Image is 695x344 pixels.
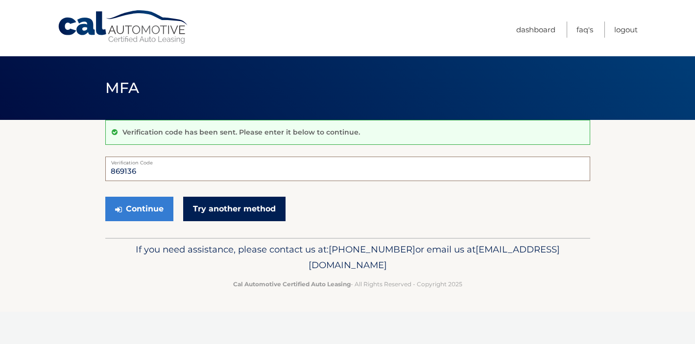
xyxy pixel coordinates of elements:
a: Cal Automotive [57,10,190,45]
a: Try another method [183,197,286,221]
label: Verification Code [105,157,590,164]
a: Dashboard [516,22,555,38]
a: Logout [614,22,638,38]
a: FAQ's [576,22,593,38]
button: Continue [105,197,173,221]
input: Verification Code [105,157,590,181]
span: MFA [105,79,140,97]
span: [PHONE_NUMBER] [329,244,415,255]
p: - All Rights Reserved - Copyright 2025 [112,279,584,289]
span: [EMAIL_ADDRESS][DOMAIN_NAME] [309,244,560,271]
p: Verification code has been sent. Please enter it below to continue. [122,128,360,137]
p: If you need assistance, please contact us at: or email us at [112,242,584,273]
strong: Cal Automotive Certified Auto Leasing [233,280,351,288]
